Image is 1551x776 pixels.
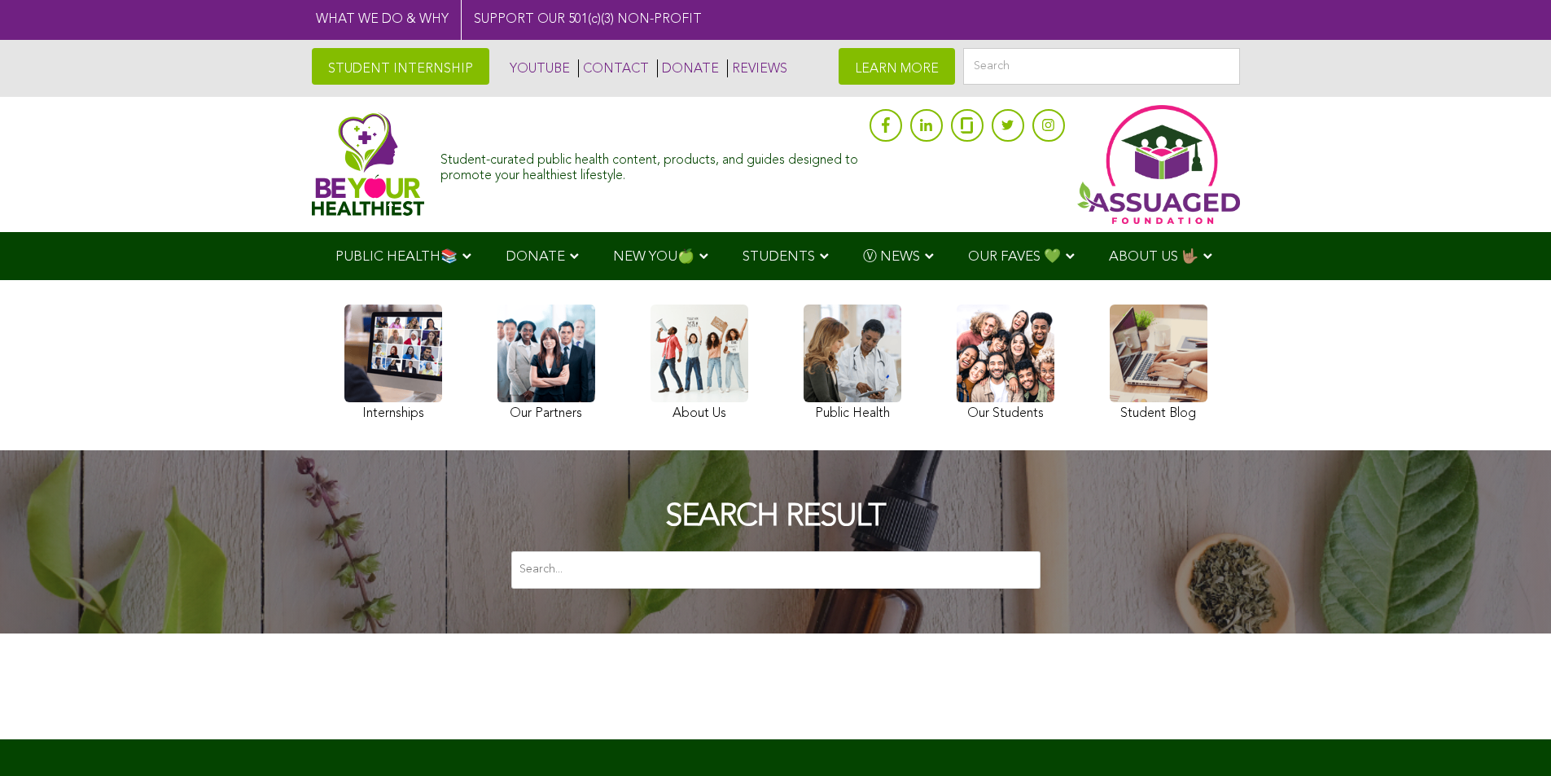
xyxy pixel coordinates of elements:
a: DONATE [657,59,719,77]
iframe: Chat Widget [1470,698,1551,776]
a: OUR FAVES 💚 [951,232,1092,280]
a: CONTACT [578,59,649,77]
a: STUDENT INTERNSHIP [312,48,489,85]
a: LEARN MORE [839,48,955,85]
img: glassdoor [961,117,972,134]
a: YOUTUBE [506,59,570,77]
a: REVIEWS [727,59,787,77]
img: Assuaged App [1077,105,1240,224]
h1: SEARCH RESULT [511,499,1041,535]
a: STUDENTS [725,232,846,280]
a: NEW YOU🍏 [596,232,725,280]
div: Navigation Menu [312,232,1240,280]
a: DONATE [489,232,596,280]
a: ABOUT US 🤟🏽 [1092,232,1233,280]
img: Assuaged [312,112,425,216]
input: Search [963,48,1240,85]
a: PUBLIC HEALTH📚 [318,232,489,280]
input: Search [511,551,1041,589]
a: Ⓥ NEWS [846,232,951,280]
div: Student-curated public health content, products, and guides designed to promote your healthiest l... [440,145,861,184]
